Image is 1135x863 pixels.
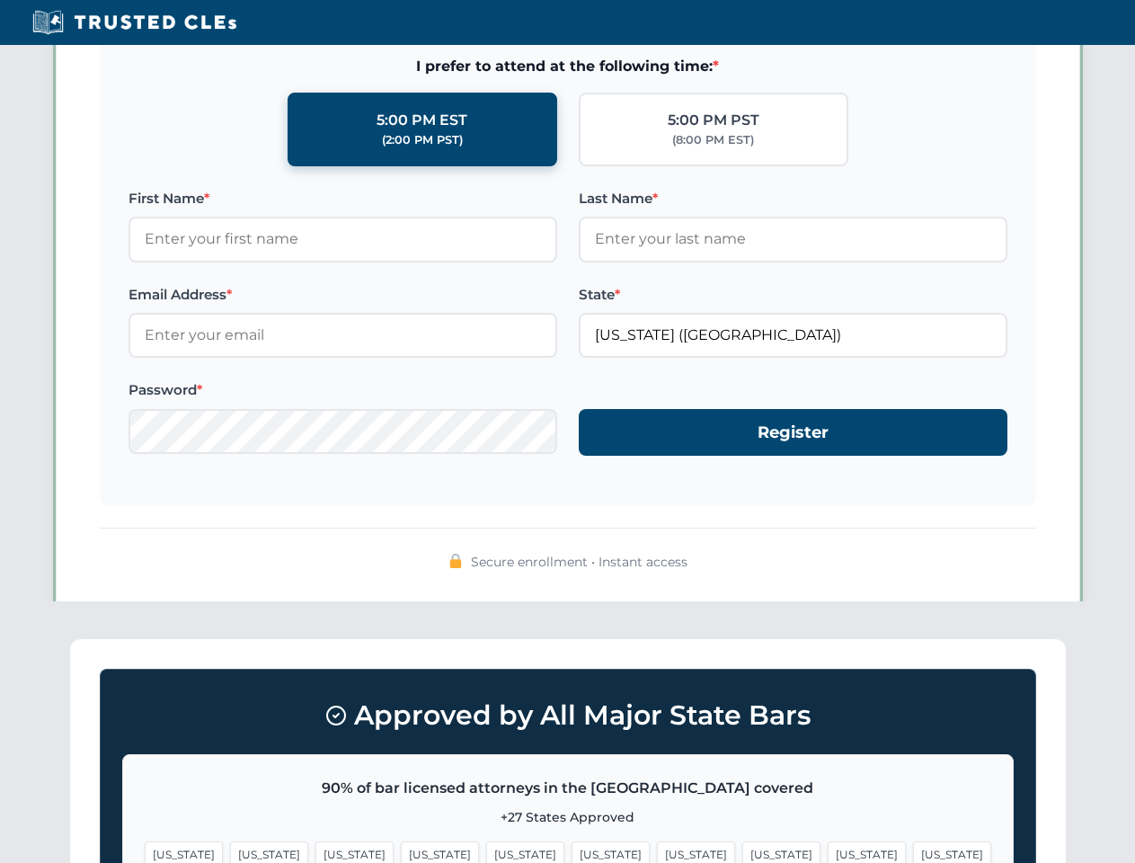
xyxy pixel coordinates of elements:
[129,284,557,306] label: Email Address
[145,807,991,827] p: +27 States Approved
[145,777,991,800] p: 90% of bar licensed attorneys in the [GEOGRAPHIC_DATA] covered
[27,9,242,36] img: Trusted CLEs
[122,691,1014,740] h3: Approved by All Major State Bars
[129,188,557,209] label: First Name
[579,188,1007,209] label: Last Name
[579,217,1007,262] input: Enter your last name
[129,55,1007,78] span: I prefer to attend at the following time:
[471,552,687,572] span: Secure enrollment • Instant access
[579,284,1007,306] label: State
[668,109,759,132] div: 5:00 PM PST
[129,217,557,262] input: Enter your first name
[377,109,467,132] div: 5:00 PM EST
[579,313,1007,358] input: California (CA)
[129,379,557,401] label: Password
[382,131,463,149] div: (2:00 PM PST)
[579,409,1007,457] button: Register
[448,554,463,568] img: 🔒
[672,131,754,149] div: (8:00 PM EST)
[129,313,557,358] input: Enter your email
